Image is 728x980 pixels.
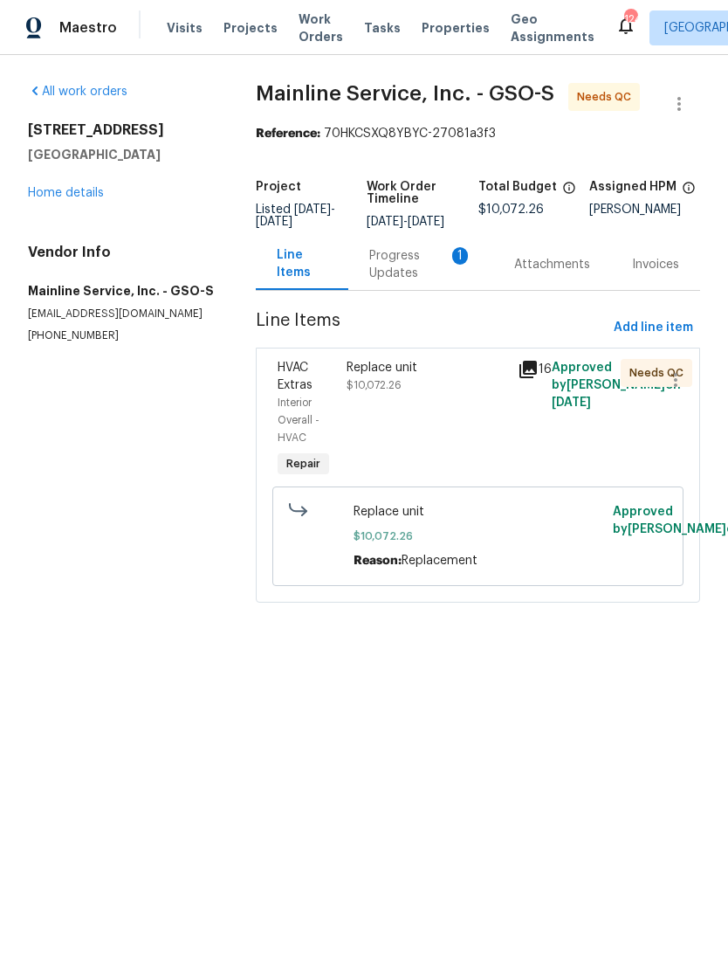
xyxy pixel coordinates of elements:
div: Replace unit [347,359,507,376]
span: Reason: [354,555,402,567]
span: [DATE] [408,216,444,228]
div: 70HKCSXQ8YBYC-27081a3f3 [256,125,700,142]
div: Invoices [632,256,679,273]
h5: Total Budget [478,181,557,193]
span: [DATE] [256,216,292,228]
span: Listed [256,204,335,228]
span: Approved by [PERSON_NAME] on [552,362,681,409]
span: Needs QC [577,88,638,106]
span: Interior Overall - HVAC [278,397,319,443]
p: [EMAIL_ADDRESS][DOMAIN_NAME] [28,307,214,321]
span: - [367,216,444,228]
div: Progress Updates [369,247,472,282]
div: [PERSON_NAME] [589,204,700,216]
h5: Assigned HPM [589,181,676,193]
span: Add line item [614,317,693,339]
span: Replacement [402,555,477,567]
span: [DATE] [552,397,591,409]
span: Geo Assignments [511,10,594,45]
h5: Project [256,181,301,193]
div: 124 [624,10,636,28]
span: Mainline Service, Inc. - GSO-S [256,83,554,104]
h4: Vendor Info [28,244,214,261]
h2: [STREET_ADDRESS] [28,121,214,139]
button: Add line item [607,312,700,344]
h5: Mainline Service, Inc. - GSO-S [28,282,214,300]
span: The hpm assigned to this work order. [682,181,696,204]
span: Replace unit [354,503,602,521]
span: Tasks [364,22,401,34]
span: Projects [223,19,278,37]
span: $10,072.26 [347,380,402,390]
span: Needs QC [629,364,690,382]
span: Properties [422,19,490,37]
a: Home details [28,187,104,199]
span: [DATE] [294,204,331,216]
b: Reference: [256,128,320,140]
h5: Work Order Timeline [367,181,477,205]
span: Work Orders [299,10,343,45]
span: $10,072.26 [354,528,602,545]
span: Maestro [59,19,117,37]
span: The total cost of line items that have been proposed by Opendoor. This sum includes line items th... [562,181,576,204]
span: $10,072.26 [478,204,544,216]
span: Repair [279,455,327,473]
div: Line Items [277,246,327,281]
span: Line Items [256,312,607,344]
div: 16 [518,359,541,380]
div: Attachments [514,256,590,273]
div: 1 [452,247,468,265]
span: Visits [167,19,203,37]
h5: [GEOGRAPHIC_DATA] [28,146,214,163]
span: - [256,204,335,228]
span: [DATE] [367,216,403,228]
a: All work orders [28,86,127,98]
span: HVAC Extras [278,362,312,391]
p: [PHONE_NUMBER] [28,328,214,343]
